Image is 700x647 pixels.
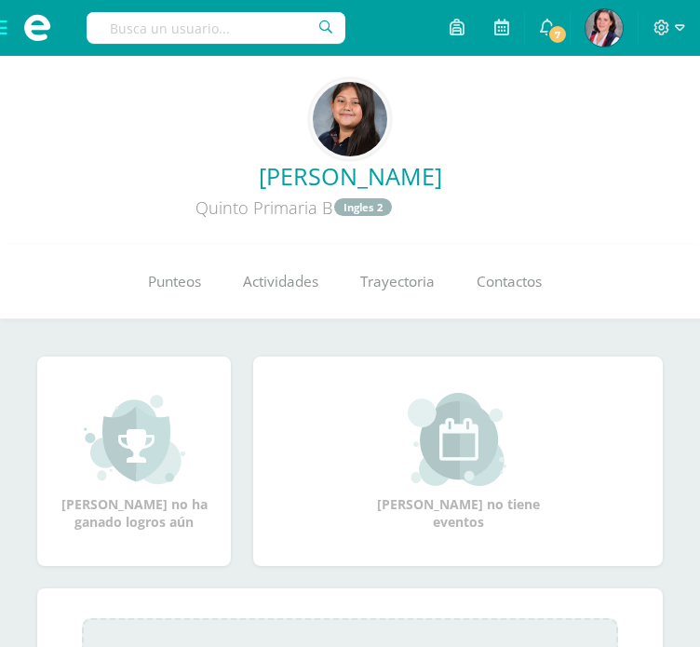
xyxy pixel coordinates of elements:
a: Ingles 2 [334,198,392,216]
span: Contactos [477,273,542,292]
img: 06d5fbe94afed8cd6052443f9be4bac0.png [313,82,387,156]
a: Trayectoria [339,245,455,319]
span: Trayectoria [360,273,435,292]
input: Busca un usuario... [87,12,345,44]
span: Actividades [243,273,318,292]
img: achievement_small.png [84,393,185,486]
span: 7 [547,24,568,45]
div: Quinto Primaria B [15,192,573,222]
span: Punteos [148,273,201,292]
a: [PERSON_NAME] [15,160,685,192]
a: Contactos [455,245,562,319]
a: Punteos [127,245,222,319]
div: [PERSON_NAME] no ha ganado logros aún [56,393,212,531]
a: Actividades [222,245,339,319]
div: [PERSON_NAME] no tiene eventos [365,393,551,531]
img: event_small.png [408,393,509,486]
img: 6911ad4cf6da2f75dfa65875cab9b3d1.png [586,9,623,47]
